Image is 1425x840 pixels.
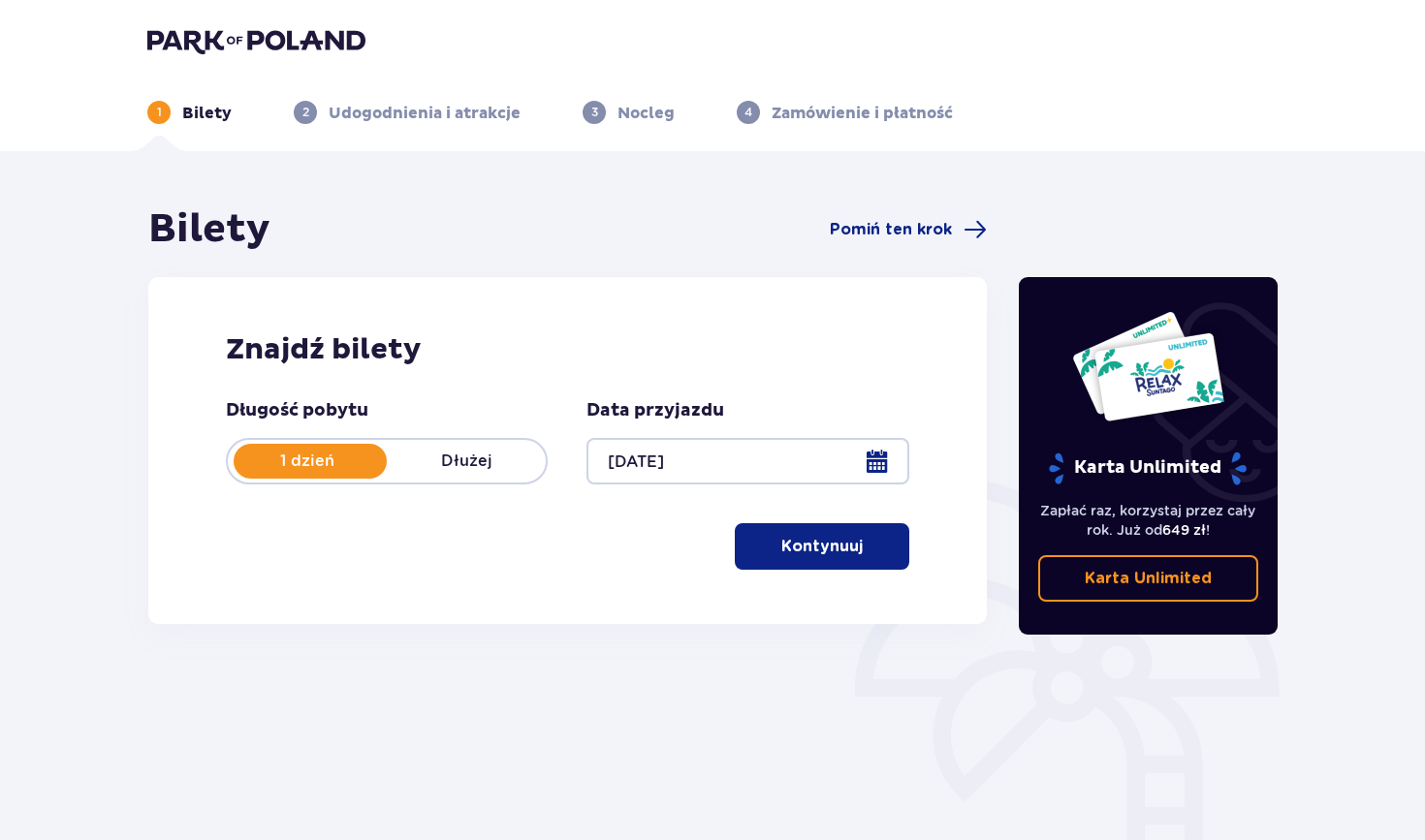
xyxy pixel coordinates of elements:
a: Karta Unlimited [1038,555,1259,602]
p: Data przyjazdu [586,399,724,422]
p: Bilety [182,103,232,124]
p: 4 [744,104,752,121]
p: Zamówienie i płatność [772,103,953,124]
a: Pomiń ten krok [830,218,987,241]
div: 1Bilety [147,101,232,124]
p: 3 [591,104,598,121]
span: Pomiń ten krok [830,219,952,240]
p: 1 [157,104,162,121]
div: 4Zamówienie i płatność [737,101,953,124]
p: Zapłać raz, korzystaj przez cały rok. Już od ! [1038,501,1259,540]
div: 3Nocleg [583,101,675,124]
h1: Bilety [148,205,270,254]
p: 2 [302,104,309,121]
span: 649 zł [1162,522,1206,538]
p: Udogodnienia i atrakcje [329,103,521,124]
p: 1 dzień [228,451,387,472]
h2: Znajdź bilety [226,331,909,368]
p: Nocleg [617,103,675,124]
p: Długość pobytu [226,399,368,422]
p: Kontynuuj [781,536,863,557]
p: Karta Unlimited [1085,568,1212,589]
img: Dwie karty całoroczne do Suntago z napisem 'UNLIMITED RELAX', na białym tle z tropikalnymi liśćmi... [1071,310,1225,422]
p: Dłużej [387,451,546,472]
img: Park of Poland logo [147,27,365,54]
button: Kontynuuj [735,523,909,570]
div: 2Udogodnienia i atrakcje [294,101,521,124]
p: Karta Unlimited [1047,451,1249,485]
